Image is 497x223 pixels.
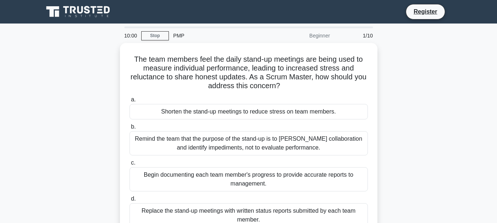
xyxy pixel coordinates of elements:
[334,28,377,43] div: 1/10
[409,7,441,16] a: Register
[129,131,368,155] div: Remind the team that the purpose of the stand-up is to [PERSON_NAME] collaboration and identify i...
[129,104,368,119] div: Shorten the stand-up meetings to reduce stress on team members.
[129,167,368,191] div: Begin documenting each team member's progress to provide accurate reports to management.
[120,28,141,43] div: 10:00
[131,123,136,130] span: b.
[131,195,136,202] span: d.
[131,159,135,166] span: c.
[169,28,270,43] div: PMP
[270,28,334,43] div: Beginner
[129,55,369,91] h5: The team members feel the daily stand-up meetings are being used to measure individual performanc...
[131,96,136,102] span: a.
[141,31,169,40] a: Stop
